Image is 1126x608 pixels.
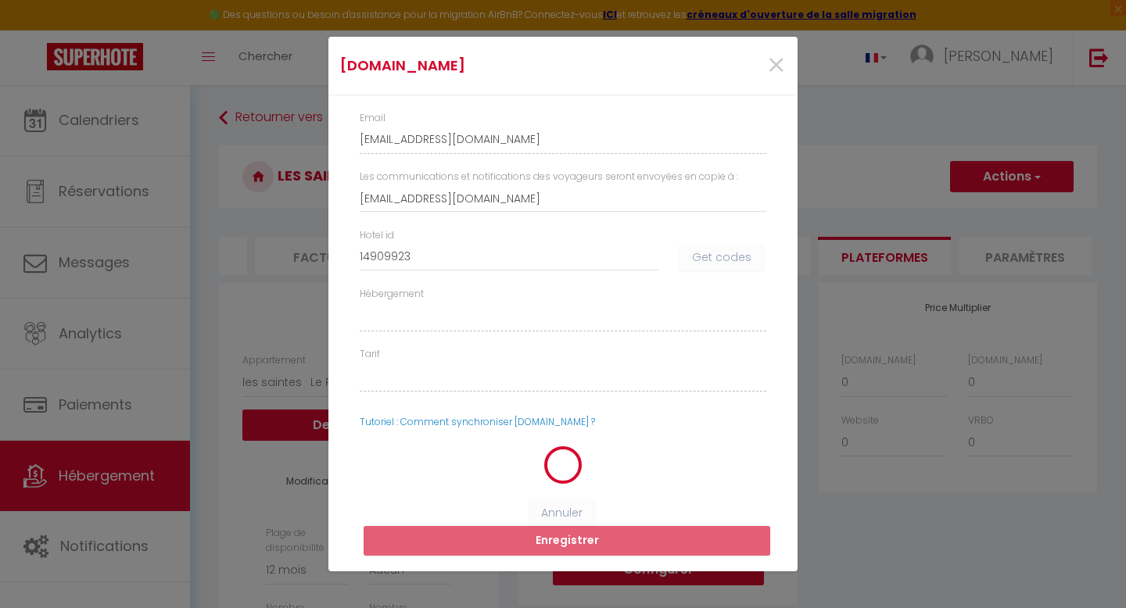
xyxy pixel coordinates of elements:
a: Tutoriel : Comment synchroniser [DOMAIN_NAME] ? [360,415,595,428]
span: × [766,42,786,89]
h4: [DOMAIN_NAME] [340,55,630,77]
label: Hotel id [360,228,394,243]
label: Tarif [360,347,380,362]
label: Les communications et notifications des voyageurs seront envoyées en copie à : [360,170,738,184]
button: Get codes [680,245,763,271]
button: Annuler [529,500,594,527]
button: Ouvrir le widget de chat LiveChat [13,6,59,53]
button: Enregistrer [364,526,770,556]
label: Email [360,111,385,126]
button: Close [766,49,786,83]
label: Hébergement [360,287,424,302]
